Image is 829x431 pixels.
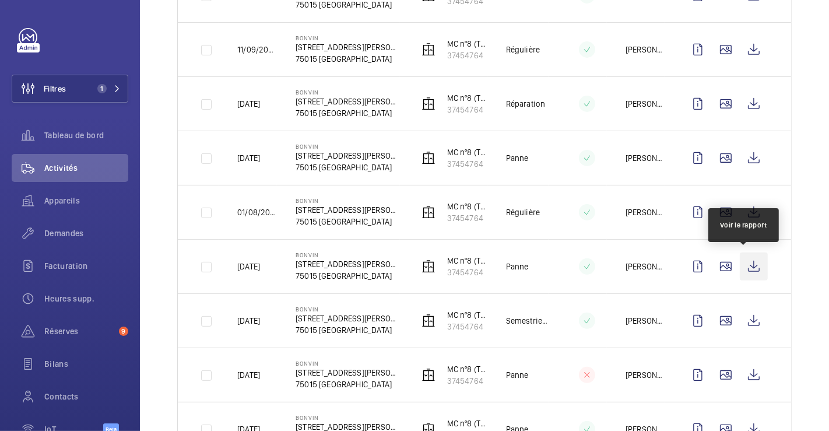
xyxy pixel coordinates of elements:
p: Bonvin [296,360,400,367]
p: 75015 [GEOGRAPHIC_DATA] [296,162,400,173]
p: Régulière [506,44,540,55]
img: elevator.svg [421,97,435,111]
p: 11/09/2025 [237,44,277,55]
p: [STREET_ADDRESS][PERSON_NAME] [296,204,400,216]
p: [PERSON_NAME] [626,206,665,218]
p: [PERSON_NAME] [626,44,665,55]
p: MC nº8 (Triplex droit) [447,418,487,429]
p: Bonvin [296,143,400,150]
p: [DATE] [237,315,260,327]
p: 37454764 [447,321,487,332]
p: 01/08/2025 [237,206,277,218]
p: 37454764 [447,375,487,387]
p: 37454764 [447,50,487,61]
p: MC nº8 (Triplex droit) [447,92,487,104]
p: [PERSON_NAME] [626,369,665,381]
p: [PERSON_NAME] [626,152,665,164]
p: Bonvin [296,251,400,258]
span: Demandes [44,227,128,239]
span: 1 [97,84,107,93]
p: MC nº8 (Triplex droit) [447,38,487,50]
span: Appareils [44,195,128,206]
p: [STREET_ADDRESS][PERSON_NAME] [296,41,400,53]
button: Filtres1 [12,75,128,103]
p: Semestrielle [506,315,549,327]
span: Contacts [44,391,128,402]
span: Filtres [44,83,66,94]
p: 75015 [GEOGRAPHIC_DATA] [296,324,400,336]
p: Panne [506,152,529,164]
p: Bonvin [296,197,400,204]
p: Panne [506,261,529,272]
img: elevator.svg [421,314,435,328]
p: [DATE] [237,98,260,110]
span: Tableau de bord [44,129,128,141]
p: Réparation [506,98,546,110]
p: [STREET_ADDRESS][PERSON_NAME] [296,96,400,107]
p: [DATE] [237,152,260,164]
p: 37454764 [447,212,487,224]
p: [STREET_ADDRESS][PERSON_NAME] [296,367,400,379]
img: elevator.svg [421,151,435,165]
span: Réserves [44,325,114,337]
p: 37454764 [447,158,487,170]
p: MC nº8 (Triplex droit) [447,363,487,375]
p: MC nº8 (Triplex droit) [447,255,487,267]
p: [PERSON_NAME] [626,261,665,272]
p: Bonvin [296,89,400,96]
p: [STREET_ADDRESS][PERSON_NAME] [296,313,400,324]
p: [PERSON_NAME] [626,315,665,327]
p: Bonvin [296,34,400,41]
p: [PERSON_NAME] [626,98,665,110]
img: elevator.svg [421,260,435,274]
p: [STREET_ADDRESS][PERSON_NAME] [296,150,400,162]
p: MC nº8 (Triplex droit) [447,309,487,321]
span: Activités [44,162,128,174]
p: 75015 [GEOGRAPHIC_DATA] [296,216,400,227]
p: 75015 [GEOGRAPHIC_DATA] [296,107,400,119]
p: 37454764 [447,267,487,278]
p: MC nº8 (Triplex droit) [447,146,487,158]
img: elevator.svg [421,43,435,57]
p: Régulière [506,206,540,218]
p: [DATE] [237,369,260,381]
span: 9 [119,327,128,336]
p: 37454764 [447,104,487,115]
p: 75015 [GEOGRAPHIC_DATA] [296,53,400,65]
p: [DATE] [237,261,260,272]
span: Facturation [44,260,128,272]
p: Panne [506,369,529,381]
p: Bonvin [296,306,400,313]
p: 75015 [GEOGRAPHIC_DATA] [296,379,400,390]
span: Bilans [44,358,128,370]
img: elevator.svg [421,205,435,219]
img: elevator.svg [421,368,435,382]
div: Voir le rapport [720,220,767,230]
p: MC nº8 (Triplex droit) [447,201,487,212]
p: [STREET_ADDRESS][PERSON_NAME] [296,258,400,270]
p: 75015 [GEOGRAPHIC_DATA] [296,270,400,282]
span: Heures supp. [44,293,128,304]
p: Bonvin [296,414,400,421]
